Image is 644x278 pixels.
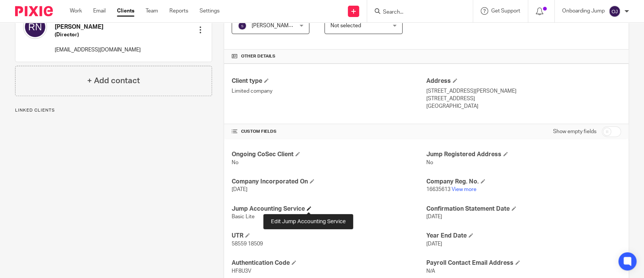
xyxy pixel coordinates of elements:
[200,7,220,15] a: Settings
[426,269,435,274] span: N/A
[232,241,263,247] span: 58559 18509
[491,8,520,14] span: Get Support
[232,129,426,135] h4: CUSTOM FIELDS
[241,53,275,59] span: Other details
[426,259,621,267] h4: Payroll Contact Email Address
[609,5,621,17] img: svg%3E
[169,7,188,15] a: Reports
[562,7,605,15] p: Onboarding Jump
[232,232,426,240] h4: UTR
[426,214,442,219] span: [DATE]
[55,46,181,54] p: [EMAIL_ADDRESS][DOMAIN_NAME]
[553,128,596,135] label: Show empty fields
[232,214,255,219] span: Basic Lite
[87,75,140,87] h4: + Add contact
[426,205,621,213] h4: Confirmation Statement Date
[232,259,426,267] h4: Authentication Code
[232,178,426,186] h4: Company Incorporated On
[426,241,442,247] span: [DATE]
[232,269,251,274] span: HF8U3V
[117,7,134,15] a: Clients
[232,187,247,192] span: [DATE]
[146,7,158,15] a: Team
[15,6,53,16] img: Pixie
[232,87,426,95] p: Limited company
[93,7,106,15] a: Email
[426,103,621,110] p: [GEOGRAPHIC_DATA]
[232,160,238,165] span: No
[426,232,621,240] h4: Year End Date
[426,95,621,103] p: [STREET_ADDRESS]
[452,187,476,192] a: View more
[330,23,361,28] span: Not selected
[426,160,433,165] span: No
[232,77,426,85] h4: Client type
[426,77,621,85] h4: Address
[382,9,450,16] input: Search
[252,23,298,28] span: [PERSON_NAME] S
[238,21,247,30] img: svg%3E
[426,187,450,192] span: 16635613
[232,151,426,158] h4: Ongoing CoSec Client
[426,178,621,186] h4: Company Reg. No.
[426,151,621,158] h4: Jump Registered Address
[232,205,426,213] h4: Jump Accounting Service
[15,107,212,113] p: Linked clients
[55,15,181,31] h4: Roula [PERSON_NAME] [PERSON_NAME]
[23,15,47,39] img: svg%3E
[70,7,82,15] a: Work
[426,87,621,95] p: [STREET_ADDRESS][PERSON_NAME]
[55,31,181,39] h5: (Director)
